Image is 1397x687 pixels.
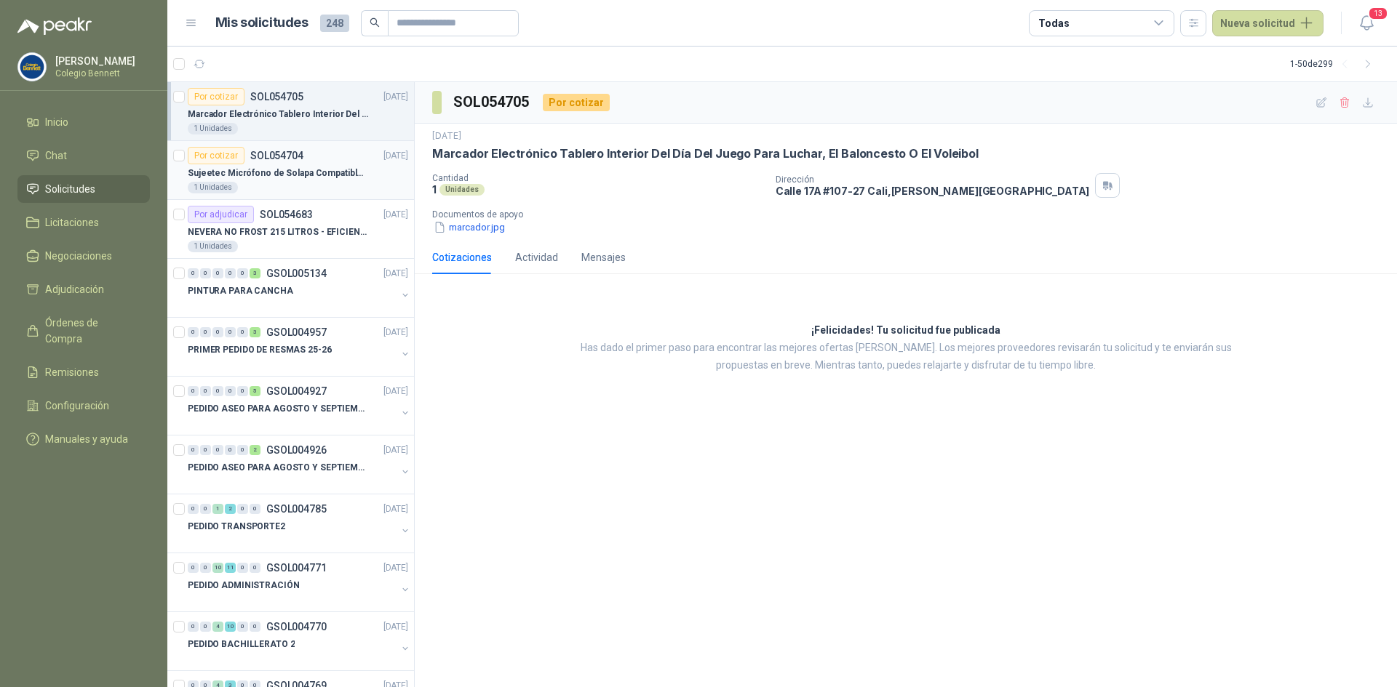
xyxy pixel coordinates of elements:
[188,386,199,396] div: 0
[188,520,285,534] p: PEDIDO TRANSPORTE2
[200,622,211,632] div: 0
[17,392,150,419] a: Configuración
[17,17,92,35] img: Logo peakr
[250,327,260,337] div: 3
[266,445,327,455] p: GSOL004926
[266,563,327,573] p: GSOL004771
[515,249,558,265] div: Actividad
[45,114,68,130] span: Inicio
[383,620,408,634] p: [DATE]
[212,622,223,632] div: 4
[17,175,150,203] a: Solicitudes
[237,504,248,514] div: 0
[383,90,408,104] p: [DATE]
[266,327,327,337] p: GSOL004957
[225,563,236,573] div: 11
[45,281,104,297] span: Adjudicación
[237,268,248,278] div: 0
[383,149,408,163] p: [DATE]
[45,398,109,414] span: Configuración
[250,92,303,102] p: SOL054705
[200,327,211,337] div: 0
[188,123,238,134] div: 1 Unidades
[188,284,293,298] p: PINTURA PARA CANCHA
[453,91,531,113] h3: SOL054705
[200,386,211,396] div: 0
[45,364,99,380] span: Remisiones
[1368,7,1388,20] span: 13
[212,445,223,455] div: 0
[250,386,260,396] div: 5
[383,443,408,457] p: [DATE]
[188,88,244,105] div: Por cotizar
[250,445,260,455] div: 2
[320,15,349,32] span: 248
[266,622,327,632] p: GSOL004770
[383,502,408,516] p: [DATE]
[225,268,236,278] div: 0
[215,12,309,33] h1: Mis solicitudes
[237,622,248,632] div: 0
[200,563,211,573] div: 0
[212,504,223,514] div: 1
[55,56,146,66] p: [PERSON_NAME]
[188,622,199,632] div: 0
[383,385,408,398] p: [DATE]
[266,504,327,514] p: GSOL004785
[225,504,236,514] div: 2
[188,265,411,311] a: 0 0 0 0 0 3 GSOL005134[DATE] PINTURA PARA CANCHA
[432,129,461,143] p: [DATE]
[200,268,211,278] div: 0
[225,386,236,396] div: 0
[266,268,327,278] p: GSOL005134
[188,343,332,357] p: PRIMER PEDIDO DE RESMAS 25-26
[188,324,411,370] a: 0 0 0 0 0 3 GSOL004957[DATE] PRIMER PEDIDO DE RESMAS 25-26
[200,504,211,514] div: 0
[17,209,150,236] a: Licitaciones
[225,445,236,455] div: 0
[432,249,492,265] div: Cotizaciones
[370,17,380,28] span: search
[188,579,299,592] p: PEDIDO ADMINISTRACIÓN
[188,166,369,180] p: Sujeetec Micrófono de Solapa Compatible con AKG [PERSON_NAME] Transmisor inalámbrico -
[212,386,223,396] div: 0
[432,183,437,196] p: 1
[250,268,260,278] div: 3
[188,327,199,337] div: 0
[383,561,408,575] p: [DATE]
[1212,10,1324,36] button: Nueva solicitud
[776,174,1090,185] p: Dirección
[17,425,150,453] a: Manuales y ayuda
[188,638,295,651] p: PEDIDO BACHILLERATO 2
[432,209,1391,220] p: Documentos de apoyo
[167,141,414,200] a: Por cotizarSOL054704[DATE] Sujeetec Micrófono de Solapa Compatible con AKG [PERSON_NAME] Transmis...
[237,563,248,573] div: 0
[188,206,254,223] div: Por adjudicar
[188,147,244,164] div: Por cotizar
[1038,15,1069,31] div: Todas
[581,249,626,265] div: Mensajes
[17,242,150,270] a: Negociaciones
[188,618,411,664] a: 0 0 4 10 0 0 GSOL004770[DATE] PEDIDO BACHILLERATO 2
[45,181,95,197] span: Solicitudes
[776,185,1090,197] p: Calle 17A #107-27 Cali , [PERSON_NAME][GEOGRAPHIC_DATA]
[18,53,46,81] img: Company Logo
[188,225,369,239] p: NEVERA NO FROST 215 LITROS - EFICIENCIA ENERGETICA A
[17,309,150,353] a: Órdenes de Compra
[571,340,1241,374] p: Has dado el primer paso para encontrar las mejores ofertas [PERSON_NAME]. Los mejores proveedores...
[167,200,414,259] a: Por adjudicarSOL054683[DATE] NEVERA NO FROST 215 LITROS - EFICIENCIA ENERGETICA A1 Unidades
[45,315,136,347] span: Órdenes de Compra
[432,173,764,183] p: Cantidad
[543,94,610,111] div: Por cotizar
[811,322,1000,340] h3: ¡Felicidades! Tu solicitud fue publicada
[45,431,128,447] span: Manuales y ayuda
[250,504,260,514] div: 0
[1290,52,1380,76] div: 1 - 50 de 299
[188,182,238,193] div: 1 Unidades
[17,276,150,303] a: Adjudicación
[212,268,223,278] div: 0
[188,441,411,488] a: 0 0 0 0 0 2 GSOL004926[DATE] PEDIDO ASEO PARA AGOSTO Y SEPTIEMBRE
[188,500,411,547] a: 0 0 1 2 0 0 GSOL004785[DATE] PEDIDO TRANSPORTE2
[237,445,248,455] div: 0
[212,563,223,573] div: 10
